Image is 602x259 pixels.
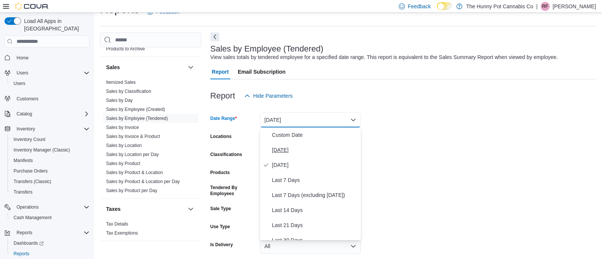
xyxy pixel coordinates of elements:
[17,126,35,132] span: Inventory
[2,202,93,212] button: Operations
[106,133,160,139] span: Sales by Invoice & Product
[14,228,90,237] span: Reports
[106,46,145,51] a: Products to Archive
[11,188,90,197] span: Transfers
[14,53,32,62] a: Home
[272,161,358,170] span: [DATE]
[542,2,548,11] span: RF
[106,188,157,193] a: Sales by Product per Day
[106,142,142,148] span: Sales by Location
[272,130,358,139] span: Custom Date
[11,167,51,176] a: Purchase Orders
[14,94,90,103] span: Customers
[408,3,431,10] span: Feedback
[210,206,231,212] label: Sale Type
[210,44,324,53] h3: Sales by Employee (Tendered)
[186,63,195,72] button: Sales
[17,55,29,61] span: Home
[8,78,93,89] button: Users
[14,240,44,246] span: Dashboards
[11,145,90,154] span: Inventory Manager (Classic)
[14,80,25,86] span: Users
[210,32,219,41] button: Next
[14,68,90,77] span: Users
[14,109,90,118] span: Catalog
[106,221,128,227] span: Tax Details
[253,92,293,100] span: Hide Parameters
[106,88,151,94] span: Sales by Classification
[11,135,90,144] span: Inventory Count
[106,152,159,157] a: Sales by Location per Day
[106,115,168,121] span: Sales by Employee (Tendered)
[210,224,230,230] label: Use Type
[106,107,165,112] a: Sales by Employee (Created)
[14,136,46,142] span: Inventory Count
[11,79,28,88] a: Users
[14,94,41,103] a: Customers
[272,145,358,154] span: [DATE]
[106,230,138,236] span: Tax Exemptions
[11,249,32,258] a: Reports
[100,220,201,241] div: Taxes
[106,125,139,130] a: Sales by Invoice
[17,96,38,102] span: Customers
[14,68,31,77] button: Users
[106,64,120,71] h3: Sales
[272,221,358,230] span: Last 21 Days
[17,70,28,76] span: Users
[8,212,93,223] button: Cash Management
[536,2,538,11] p: |
[14,147,70,153] span: Inventory Manager (Classic)
[272,236,358,245] span: Last 30 Days
[14,251,29,257] span: Reports
[260,239,361,254] button: All
[210,53,558,61] div: View sales totals by tendered employee for a specified date range. This report is equivalent to t...
[8,248,93,259] button: Reports
[106,179,180,184] a: Sales by Product & Location per Day
[106,116,168,121] a: Sales by Employee (Tendered)
[11,188,35,197] a: Transfers
[106,170,163,176] span: Sales by Product & Location
[106,179,180,185] span: Sales by Product & Location per Day
[210,91,235,100] h3: Report
[8,155,93,166] button: Manifests
[541,2,550,11] div: Richard Foster
[106,151,159,158] span: Sales by Location per Day
[210,151,242,158] label: Classifications
[106,170,163,175] a: Sales by Product & Location
[186,204,195,214] button: Taxes
[210,133,232,139] label: Locations
[106,106,165,112] span: Sales by Employee (Created)
[14,124,90,133] span: Inventory
[106,230,138,236] a: Tax Exemptions
[106,161,140,166] a: Sales by Product
[106,205,121,213] h3: Taxes
[2,52,93,63] button: Home
[11,239,47,248] a: Dashboards
[106,80,136,85] a: Itemized Sales
[11,79,90,88] span: Users
[11,249,90,258] span: Reports
[11,167,90,176] span: Purchase Orders
[272,191,358,200] span: Last 7 Days (excluding [DATE])
[17,111,32,117] span: Catalog
[11,213,55,222] a: Cash Management
[106,79,136,85] span: Itemized Sales
[210,242,233,248] label: Is Delivery
[106,221,128,227] a: Tax Details
[17,204,39,210] span: Operations
[14,124,38,133] button: Inventory
[106,143,142,148] a: Sales by Location
[2,109,93,119] button: Catalog
[11,145,73,154] a: Inventory Manager (Classic)
[106,98,133,103] a: Sales by Day
[106,134,160,139] a: Sales by Invoice & Product
[8,145,93,155] button: Inventory Manager (Classic)
[11,135,49,144] a: Inventory Count
[14,189,32,195] span: Transfers
[210,185,257,197] label: Tendered By Employees
[8,238,93,248] a: Dashboards
[260,127,361,240] div: Select listbox
[210,170,230,176] label: Products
